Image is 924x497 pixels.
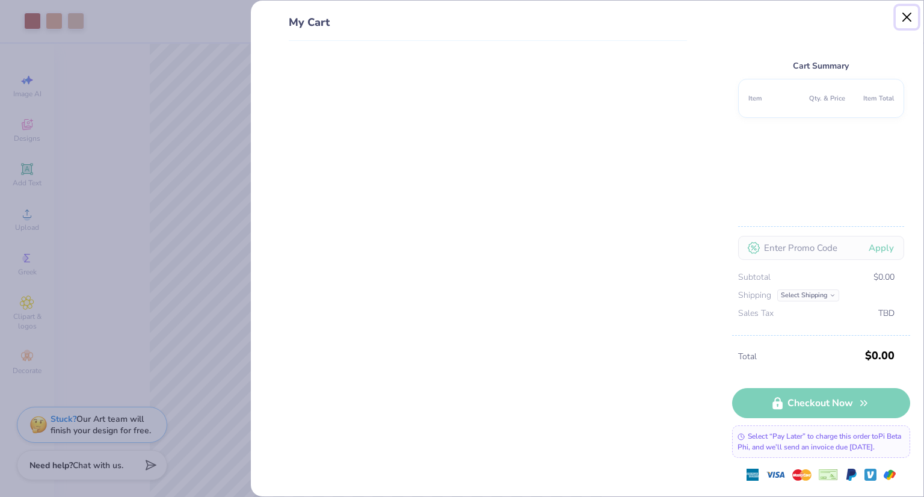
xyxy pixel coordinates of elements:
[845,89,894,108] th: Item Total
[289,14,687,41] div: My Cart
[845,469,857,481] img: Paypal
[884,469,896,481] img: GPay
[819,469,838,481] img: cheque
[777,289,839,301] div: Select Shipping
[738,236,904,260] input: Enter Promo Code
[738,350,861,363] span: Total
[738,59,904,73] div: Cart Summary
[732,425,910,458] div: Select “Pay Later” to charge this order to Pi Beta Phi , and we’ll send an invoice due [DATE].
[738,271,771,284] span: Subtotal
[748,89,797,108] th: Item
[766,465,785,484] img: visa
[796,89,845,108] th: Qty. & Price
[865,345,895,366] span: $0.00
[738,307,774,320] span: Sales Tax
[792,465,812,484] img: master-card
[878,307,895,320] span: TBD
[738,289,771,302] span: Shipping
[873,271,895,284] span: $0.00
[896,6,919,29] button: Close
[747,469,759,481] img: express
[864,469,876,481] img: Venmo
